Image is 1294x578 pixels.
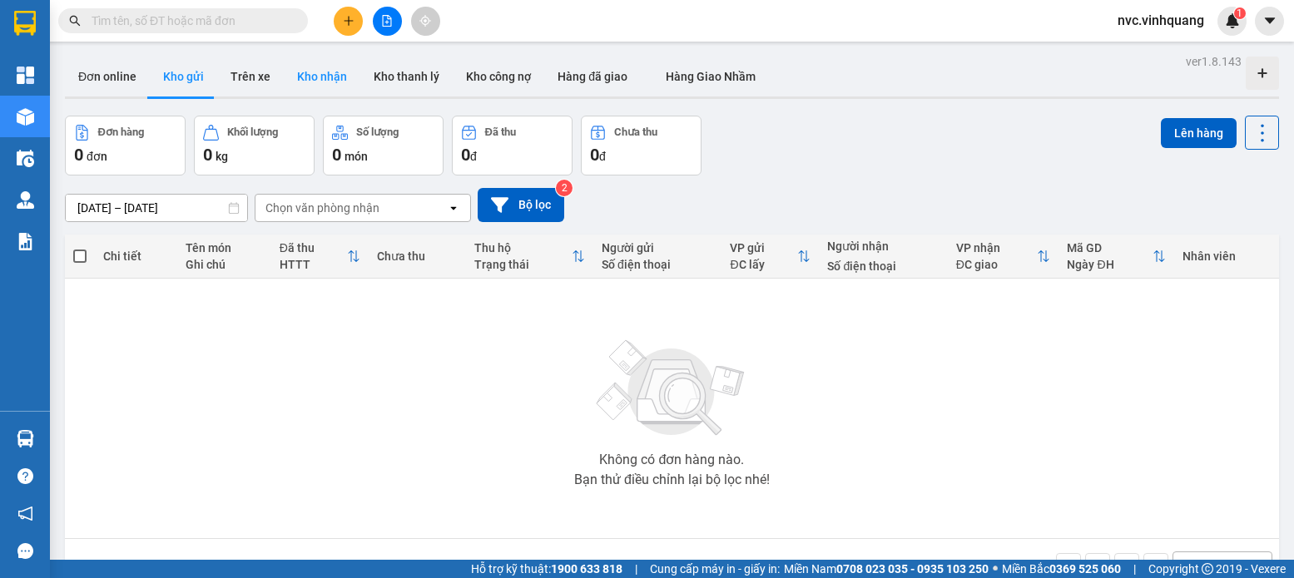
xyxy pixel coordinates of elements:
div: Ngày ĐH [1067,258,1152,271]
button: Đã thu0đ [452,116,573,175]
button: Hàng đã giao [544,57,641,96]
div: Thu hộ [474,241,572,254]
button: Đơn online [65,57,150,96]
div: VP nhận [956,241,1038,254]
div: Không có đơn hàng nào. [599,453,744,467]
span: | [635,560,637,578]
img: warehouse-icon [17,150,34,167]
button: Số lượng0món [323,116,444,175]
div: Số điện thoại [827,259,939,273]
div: Tạo kho hàng mới [1246,57,1279,90]
span: kg [216,150,228,163]
button: Kho thanh lý [360,57,453,96]
img: dashboard-icon [17,67,34,84]
span: đ [470,150,477,163]
span: message [17,543,33,559]
div: Đơn hàng [98,126,144,138]
span: đơn [87,150,107,163]
span: Hỗ trợ kỹ thuật: [471,560,622,578]
div: Ghi chú [186,258,263,271]
button: caret-down [1255,7,1284,36]
div: ver 1.8.143 [1186,52,1242,71]
img: warehouse-icon [17,430,34,447]
span: copyright [1202,563,1213,575]
img: warehouse-icon [17,191,34,209]
div: Chưa thu [377,249,458,263]
span: caret-down [1262,13,1277,28]
div: ĐC giao [956,258,1038,271]
div: VP gửi [730,241,797,254]
div: Số điện thoại [602,258,713,271]
div: Người nhận [827,240,939,253]
button: Kho nhận [284,57,360,96]
button: Kho gửi [150,57,217,96]
div: ĐC lấy [730,258,797,271]
span: file-add [381,15,393,27]
button: Chưa thu0đ [581,116,702,175]
span: 1 [1237,7,1242,19]
th: Toggle SortBy [1059,235,1173,279]
div: Đã thu [485,126,516,138]
div: Bạn thử điều chỉnh lại bộ lọc nhé! [574,473,770,487]
img: warehouse-icon [17,108,34,126]
img: svg+xml;base64,PHN2ZyBjbGFzcz0ibGlzdC1wbHVnX19zdmciIHhtbG5zPSJodHRwOi8vd3d3LnczLm9yZy8yMDAwL3N2Zy... [588,330,755,447]
div: 10 / trang [1183,557,1235,574]
th: Toggle SortBy [271,235,369,279]
img: icon-new-feature [1225,13,1240,28]
button: Trên xe [217,57,284,96]
svg: open [447,201,460,215]
div: Chưa thu [614,126,657,138]
button: plus [334,7,363,36]
span: nvc.vinhquang [1104,10,1217,31]
span: món [345,150,368,163]
div: Đã thu [280,241,347,254]
button: file-add [373,7,402,36]
svg: open [1248,559,1262,572]
button: Lên hàng [1161,118,1237,148]
span: 0 [461,145,470,165]
div: Tên món [186,241,263,254]
span: Cung cấp máy in - giấy in: [650,560,780,578]
div: Chọn văn phòng nhận [265,200,379,216]
img: solution-icon [17,233,34,250]
div: Chi tiết [103,249,169,263]
span: | [1133,560,1136,578]
sup: 2 [556,180,573,196]
div: Người gửi [602,241,713,254]
span: Hàng Giao Nhầm [666,70,756,83]
span: notification [17,506,33,521]
input: Select a date range. [66,195,247,221]
span: plus [343,15,354,27]
div: Trạng thái [474,258,572,271]
input: Tìm tên, số ĐT hoặc mã đơn [92,12,288,30]
div: Khối lượng [227,126,278,138]
span: search [69,15,81,27]
button: Kho công nợ [453,57,544,96]
span: aim [419,15,431,27]
button: Bộ lọc [478,188,564,222]
button: Khối lượng0kg [194,116,315,175]
sup: 1 [1234,7,1246,19]
div: HTTT [280,258,347,271]
span: Miền Bắc [1002,560,1121,578]
span: 0 [74,145,83,165]
strong: 1900 633 818 [551,562,622,576]
strong: 0708 023 035 - 0935 103 250 [836,562,989,576]
img: logo-vxr [14,11,36,36]
span: đ [599,150,606,163]
th: Toggle SortBy [948,235,1059,279]
span: 0 [203,145,212,165]
strong: 0369 525 060 [1049,562,1121,576]
th: Toggle SortBy [721,235,819,279]
button: Đơn hàng0đơn [65,116,186,175]
div: Số lượng [356,126,399,138]
button: aim [411,7,440,36]
th: Toggle SortBy [466,235,593,279]
div: Mã GD [1067,241,1152,254]
span: Miền Nam [784,560,989,578]
span: ⚪️ [993,566,998,572]
span: question-circle [17,468,33,484]
span: 0 [590,145,599,165]
span: 0 [332,145,341,165]
div: Nhân viên [1182,249,1271,263]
